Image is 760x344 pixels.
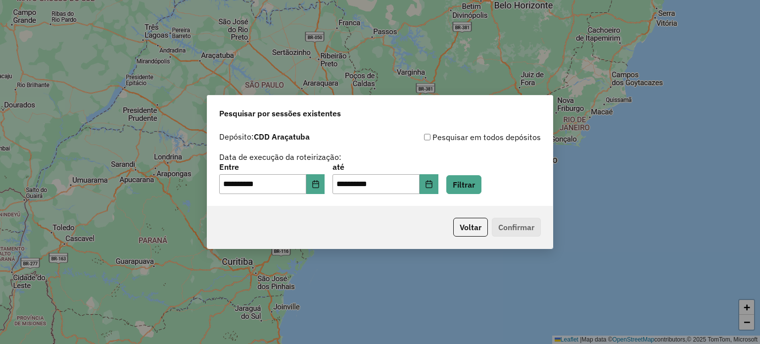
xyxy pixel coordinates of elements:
label: até [332,161,438,173]
label: Depósito: [219,131,310,143]
label: Entre [219,161,325,173]
button: Voltar [453,218,488,237]
label: Data de execução da roteirização: [219,151,341,163]
button: Filtrar [446,175,481,194]
span: Pesquisar por sessões existentes [219,107,341,119]
button: Choose Date [306,174,325,194]
div: Pesquisar em todos depósitos [380,131,541,143]
button: Choose Date [420,174,438,194]
strong: CDD Araçatuba [254,132,310,142]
